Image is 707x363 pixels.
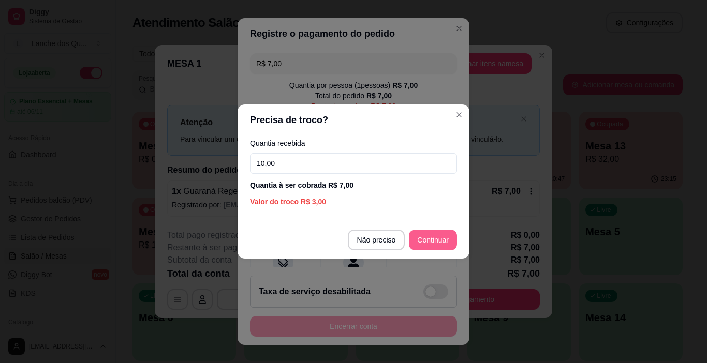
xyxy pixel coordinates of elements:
button: Não preciso [348,230,405,250]
div: Valor do troco R$ 3,00 [250,196,457,207]
label: Quantia recebida [250,140,457,147]
header: Precisa de troco? [238,104,469,135]
button: Close [451,107,467,123]
div: Quantia à ser cobrada R$ 7,00 [250,180,457,190]
button: Continuar [409,230,457,250]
